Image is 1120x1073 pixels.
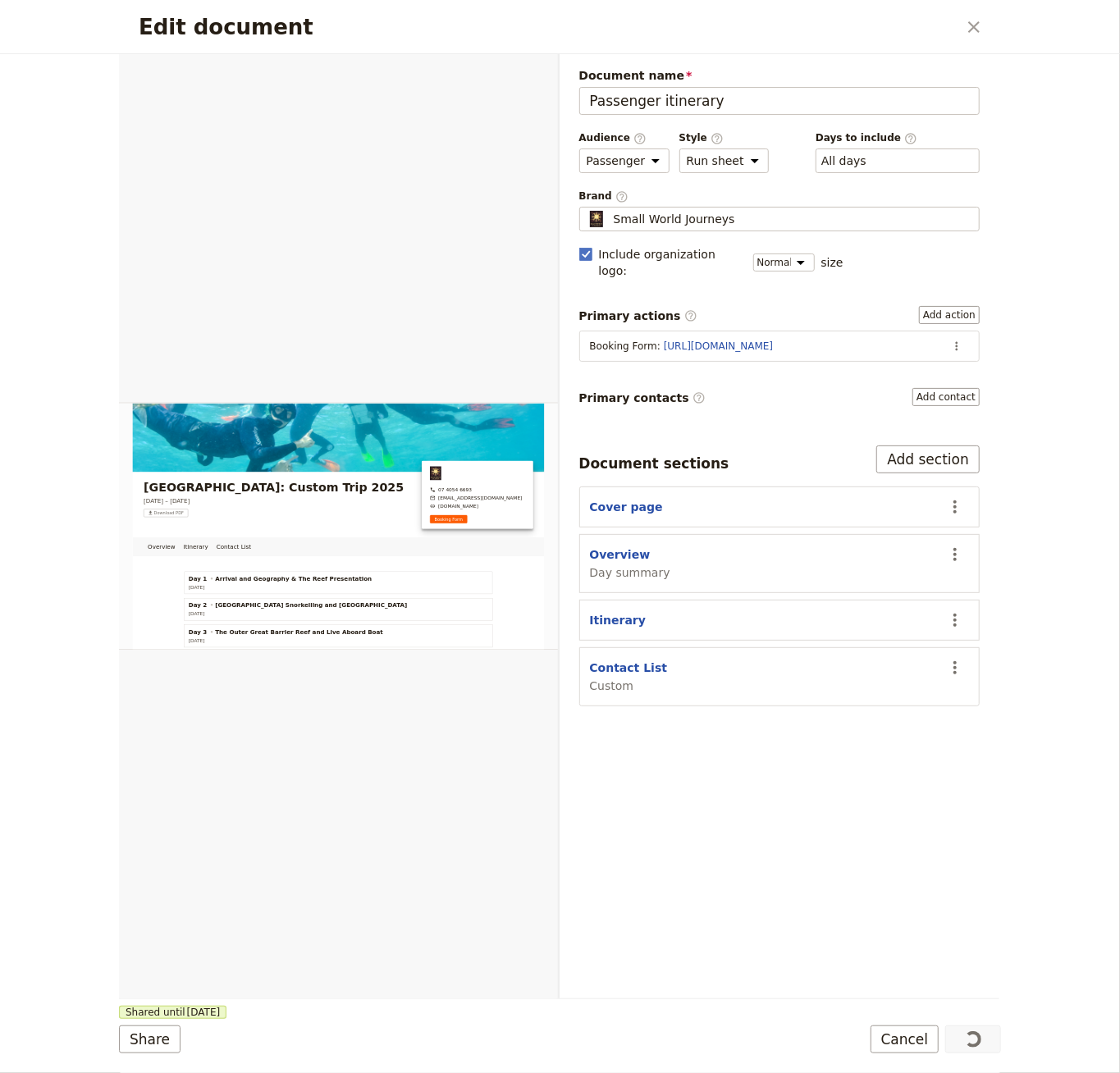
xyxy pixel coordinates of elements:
span: [DATE] [167,561,205,574]
img: Profile [587,211,607,227]
button: Close dialog [960,13,988,41]
a: Itinerary [144,320,223,366]
span: Document name [579,67,981,84]
span: ​ [684,309,697,322]
span: Day 2 [167,473,211,493]
button: Cover page [590,499,663,515]
select: Style​ [679,148,769,173]
select: size [753,253,815,272]
span: ​ [633,132,647,144]
button: Actions [941,606,969,634]
span: Day 1 [167,409,211,429]
span: Shared until [119,1006,226,1019]
span: ​ [693,391,706,404]
span: ​ [904,132,917,144]
a: www.smallworldjourneys.com.au [744,238,965,254]
button: Add section [876,445,980,473]
span: Include organization logo : [599,246,743,279]
button: Cancel [871,1025,939,1053]
button: Actions [941,541,969,568]
span: 07 4054 6693 [764,199,844,215]
span: [DATE] [167,497,205,510]
span: ​ [615,190,629,202]
div: Booking Form : [590,340,939,353]
input: Document name [579,87,981,115]
a: Overview [59,320,144,366]
span: [GEOGRAPHIC_DATA] Snorkelling and [GEOGRAPHIC_DATA] [231,473,690,493]
span: Small World Journeys [614,211,735,227]
button: Days to include​Clear input [821,153,866,169]
a: [URL][DOMAIN_NAME] [664,340,773,352]
button: Actions [941,493,969,521]
div: Document sections [579,454,729,473]
span: Download PDF [84,256,155,269]
a: groups@smallworldjourneys.com.au [744,218,965,235]
span: The Outer Great Barrier Reef and Live Aboard Boat [231,537,632,557]
button: Primary contacts​ [912,388,980,406]
button: Actions [944,334,969,358]
button: ​Download PDF [59,253,166,272]
span: Arrival and Geography & The Reef Presentation [231,409,606,429]
span: Audience [579,131,670,145]
button: Contact List [590,660,668,676]
span: 07 4054 6693 [744,199,965,215]
span: Day summary [590,564,670,581]
span: size [821,254,843,271]
span: Day 3 [167,537,211,557]
span: [DOMAIN_NAME] [764,238,860,254]
span: [DATE] – [DATE] [59,223,169,243]
img: Small World Journeys logo [744,151,770,184]
span: ​ [711,132,724,144]
select: Audience​ [579,148,670,173]
a: Booking Form [744,267,833,287]
button: Primary actions​ [919,306,980,324]
button: Actions [941,654,969,682]
span: Brand [579,189,981,203]
button: Share [119,1025,181,1053]
span: Style [679,131,769,145]
button: Itinerary [590,612,647,628]
span: Custom [590,678,668,694]
a: Contact List [223,320,326,366]
span: [DATE] [167,433,205,446]
span: Days to include [816,131,980,145]
button: Overview [590,546,651,563]
span: [EMAIL_ADDRESS][DOMAIN_NAME] [764,218,965,235]
span: Primary contacts [579,390,706,406]
span: [DATE] [187,1006,221,1019]
span: Primary actions [579,308,697,324]
h2: Edit document [139,15,957,39]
